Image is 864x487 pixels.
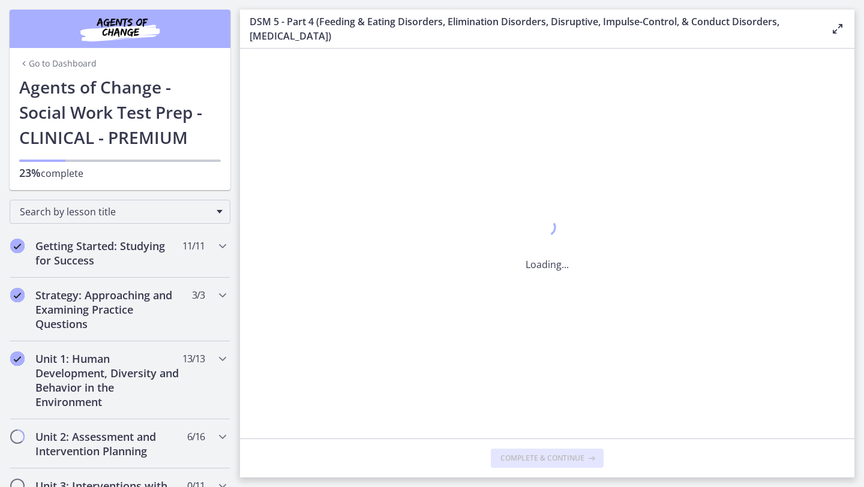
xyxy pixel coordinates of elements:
p: complete [19,166,221,181]
i: Completed [10,239,25,253]
h2: Unit 2: Assessment and Intervention Planning [35,429,182,458]
p: Loading... [526,257,569,272]
h1: Agents of Change - Social Work Test Prep - CLINICAL - PREMIUM [19,74,221,150]
span: 6 / 16 [187,429,205,444]
span: 11 / 11 [182,239,205,253]
h2: Strategy: Approaching and Examining Practice Questions [35,288,182,331]
span: Complete & continue [500,453,584,463]
span: 3 / 3 [192,288,205,302]
div: Search by lesson title [10,200,230,224]
i: Completed [10,288,25,302]
h2: Getting Started: Studying for Success [35,239,182,267]
i: Completed [10,351,25,366]
img: Agents of Change [48,14,192,43]
h3: DSM 5 - Part 4 (Feeding & Eating Disorders, Elimination Disorders, Disruptive, Impulse-Control, &... [250,14,811,43]
button: Complete & continue [491,449,604,468]
span: Search by lesson title [20,205,211,218]
span: 13 / 13 [182,351,205,366]
div: 1 [526,215,569,243]
h2: Unit 1: Human Development, Diversity and Behavior in the Environment [35,351,182,409]
a: Go to Dashboard [19,58,97,70]
span: 23% [19,166,41,180]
